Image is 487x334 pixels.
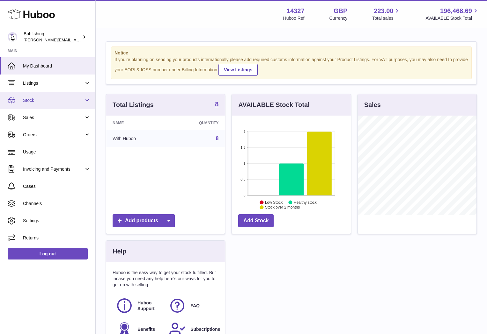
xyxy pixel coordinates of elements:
text: Stock over 2 months [265,205,300,210]
span: Returns [23,235,91,241]
span: Huboo Support [137,300,162,312]
span: Usage [23,149,91,155]
span: AVAILABLE Stock Total [425,15,479,21]
span: [PERSON_NAME][EMAIL_ADDRESS][DOMAIN_NAME] [24,37,128,42]
div: Huboo Ref [283,15,305,21]
span: Sales [23,115,84,121]
div: If you're planning on sending your products internationally please add required customs informati... [114,57,468,76]
span: FAQ [190,303,200,309]
text: Low Stock [265,200,283,204]
span: 196,468.69 [440,7,472,15]
th: Quantity [169,116,225,130]
a: 196,468.69 AVAILABLE Stock Total [425,7,479,21]
text: 1.5 [241,146,246,149]
span: My Dashboard [23,63,91,69]
a: Add products [113,214,175,227]
span: Total sales [372,15,401,21]
span: Benefits [137,326,155,332]
span: Cases [23,183,91,189]
span: Settings [23,218,91,224]
a: Huboo Support [116,297,162,314]
p: Huboo is the easy way to get your stock fulfilled. But incase you need any help here's our ways f... [113,270,218,288]
text: Healthy stock [294,200,317,204]
h3: Help [113,247,126,256]
span: Orders [23,132,84,138]
img: hamza@bublishing.com [8,32,17,42]
strong: 8 [215,101,218,107]
span: Stock [23,97,84,103]
text: 0.5 [241,177,246,181]
a: 8 [215,101,218,109]
span: Listings [23,80,84,86]
span: Channels [23,201,91,207]
text: 0 [244,193,246,197]
span: 223.00 [374,7,393,15]
a: 223.00 Total sales [372,7,401,21]
a: 8 [216,136,218,141]
h3: Total Listings [113,101,154,109]
strong: Notice [114,50,468,56]
td: With Huboo [106,130,169,147]
th: Name [106,116,169,130]
text: 2 [244,130,246,133]
h3: Sales [364,101,381,109]
span: Subscriptions [190,326,220,332]
a: FAQ [169,297,215,314]
a: Log out [8,248,88,259]
div: Currency [329,15,348,21]
span: Invoicing and Payments [23,166,84,172]
strong: GBP [334,7,347,15]
div: Bublishing [24,31,81,43]
a: View Listings [218,64,258,76]
h3: AVAILABLE Stock Total [238,101,309,109]
a: Add Stock [238,214,274,227]
text: 1 [244,161,246,165]
strong: 14327 [287,7,305,15]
